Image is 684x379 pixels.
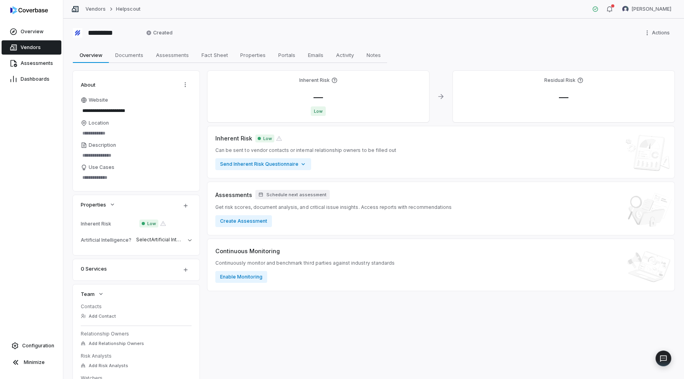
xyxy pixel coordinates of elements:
[85,6,106,12] a: Vendors
[116,6,140,12] a: Helpscout
[2,56,61,70] a: Assessments
[3,339,60,353] a: Configuration
[215,271,267,283] button: Enable Monitoring
[275,50,298,60] span: Portals
[22,343,54,349] span: Configuration
[215,191,252,199] span: Assessments
[215,134,252,142] span: Inherent Risk
[89,120,109,126] span: Location
[112,50,146,60] span: Documents
[255,190,330,199] button: Schedule next assessment
[307,91,329,103] span: —
[544,77,576,83] h4: Residual Risk
[215,247,280,255] span: Continuous Monitoring
[153,50,192,60] span: Assessments
[81,105,178,116] input: Website
[266,192,327,198] span: Schedule next assessment
[89,341,144,347] span: Add Relationship Owners
[81,237,133,243] div: Artificial Intelligence?
[2,25,61,39] a: Overview
[215,260,395,266] span: Continuously monitor and benchmark third parties against industry standards
[3,354,60,370] button: Minimize
[299,77,330,83] h4: Inherent Risk
[642,27,674,39] button: More actions
[81,150,192,161] textarea: Description
[553,91,575,103] span: —
[179,79,192,91] button: Actions
[76,50,106,60] span: Overview
[89,142,116,148] span: Description
[81,303,192,310] dt: Contacts
[215,204,452,210] span: Get risk scores, document analysis, and critical issue insights. Access reports with recommendations
[363,50,384,60] span: Notes
[81,128,192,139] input: Location
[81,221,136,227] div: Inherent Risk
[10,6,48,14] img: logo-D7KZi-bG.svg
[215,215,272,227] button: Create Assessment
[215,158,311,170] button: Send Inherent Risk Questionnaire
[81,81,95,88] span: About
[632,6,671,12] span: [PERSON_NAME]
[617,3,676,15] button: Mike Phillips avatar[PERSON_NAME]
[198,50,231,60] span: Fact Sheet
[78,197,118,212] button: Properties
[21,44,41,51] span: Vendors
[21,28,44,35] span: Overview
[24,359,45,366] span: Minimize
[255,135,274,142] span: Low
[78,287,106,301] button: Team
[2,72,61,86] a: Dashboards
[215,147,396,153] span: Can be sent to vendor contacts or internal relationship owners to be filled out
[305,50,327,60] span: Emails
[21,60,53,66] span: Assessments
[146,30,173,36] span: Created
[81,290,95,298] span: Team
[78,309,118,323] button: Add Contact
[89,97,108,103] span: Website
[89,164,114,171] span: Use Cases
[2,40,61,55] a: Vendors
[311,106,326,116] span: Low
[136,237,201,243] span: Select Artificial Intelligence?
[89,363,128,369] span: Add Risk Analysts
[81,331,192,337] dt: Relationship Owners
[333,50,357,60] span: Activity
[622,6,629,12] img: Mike Phillips avatar
[21,76,49,82] span: Dashboards
[81,201,106,208] span: Properties
[139,220,158,227] span: Low
[81,353,192,359] dt: Risk Analysts
[81,172,192,183] textarea: Use Cases
[237,50,269,60] span: Properties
